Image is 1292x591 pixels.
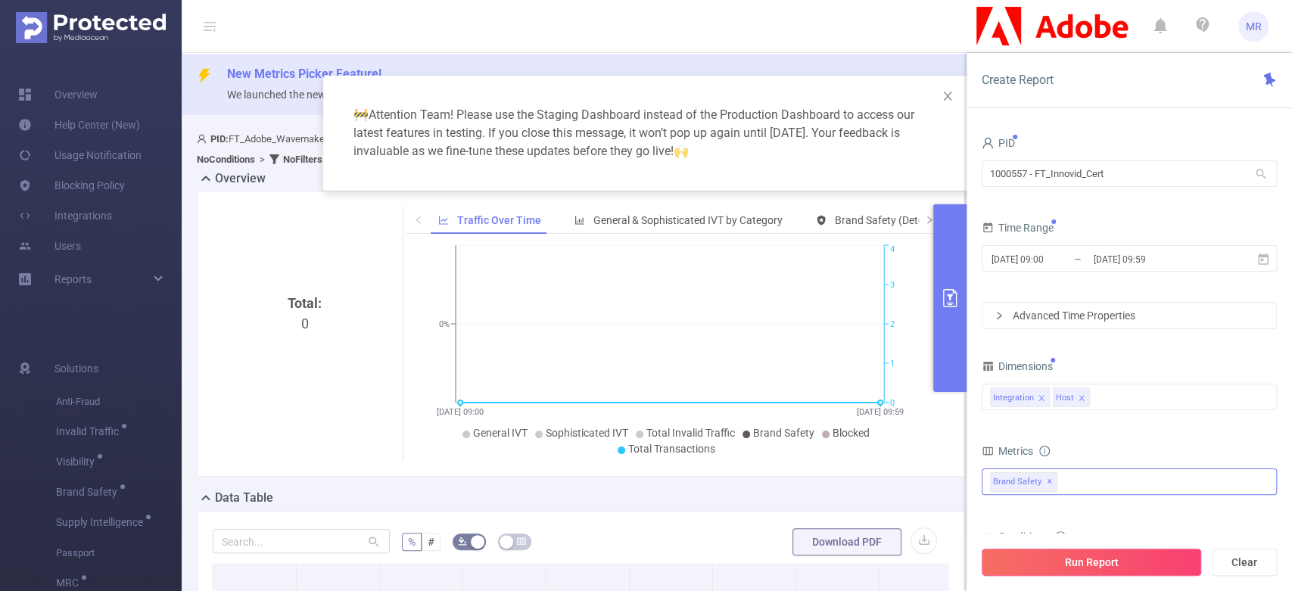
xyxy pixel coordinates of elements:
i: icon: close [1078,394,1085,403]
input: End date [1092,249,1215,269]
span: highfive [674,144,689,158]
li: Host [1053,387,1090,407]
button: Run Report [982,549,1201,576]
div: Attention Team! Please use the Staging Dashboard instead of the Production Dashboard to access ou... [341,94,951,173]
i: icon: info-circle [1055,531,1066,542]
span: PID [982,137,1015,149]
span: Brand Safety [990,472,1057,492]
i: icon: close [1038,394,1045,403]
i: icon: close [942,90,954,102]
input: Start date [990,249,1113,269]
span: warning [353,107,369,122]
button: Close [926,76,969,118]
div: icon: rightAdvanced Time Properties [982,303,1276,328]
span: Dimensions [982,360,1053,372]
i: icon: user [982,137,994,149]
button: Clear [1212,549,1277,576]
span: Metrics [982,445,1033,457]
i: icon: right [995,311,1004,320]
div: Host [1056,388,1074,408]
span: Time Range [982,222,1054,234]
div: Integration [993,388,1034,408]
li: Integration [990,387,1050,407]
span: ✕ [1047,473,1053,491]
i: icon: info-circle [1039,446,1050,456]
span: Create Report [982,73,1054,87]
span: Conditions [998,530,1066,543]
